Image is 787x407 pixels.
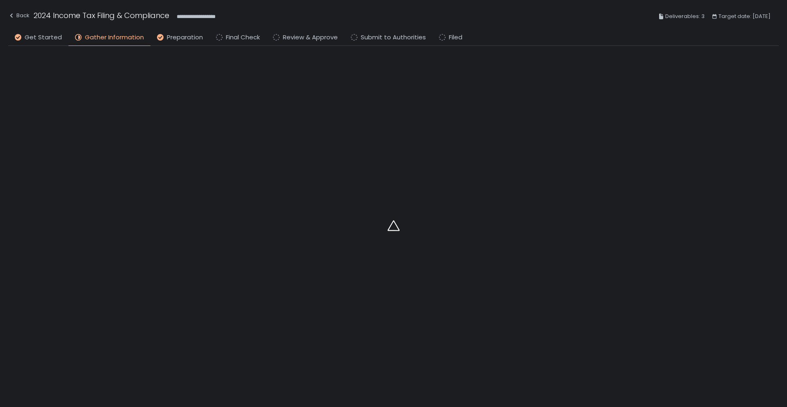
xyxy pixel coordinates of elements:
span: Deliverables: 3 [665,11,705,21]
button: Back [8,10,30,23]
span: Preparation [167,33,203,42]
span: Filed [449,33,462,42]
span: Gather Information [85,33,144,42]
span: Submit to Authorities [361,33,426,42]
span: Review & Approve [283,33,338,42]
span: Final Check [226,33,260,42]
div: Back [8,11,30,20]
h1: 2024 Income Tax Filing & Compliance [34,10,169,21]
span: Get Started [25,33,62,42]
span: Target date: [DATE] [719,11,771,21]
